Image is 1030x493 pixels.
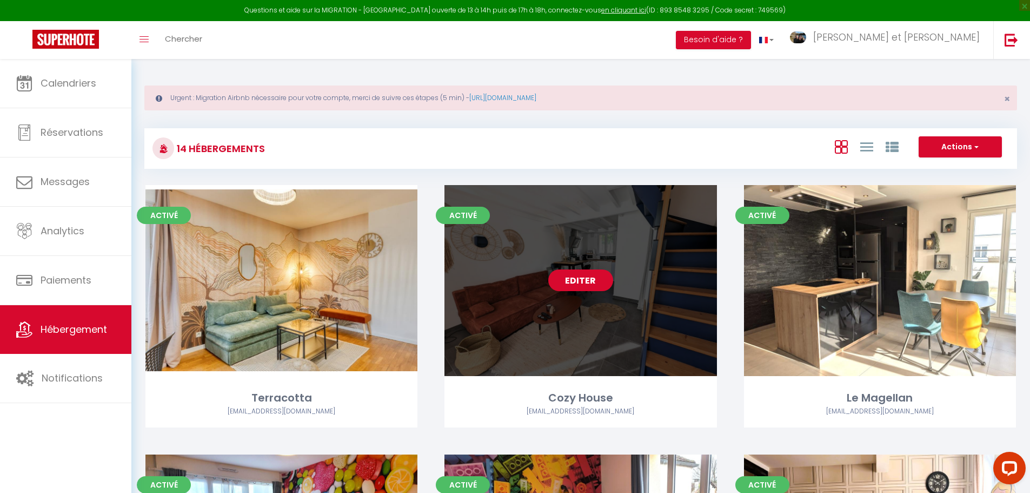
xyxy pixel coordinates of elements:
[145,390,417,406] div: Terracotta
[42,371,103,385] span: Notifications
[813,30,980,44] span: [PERSON_NAME] et [PERSON_NAME]
[41,224,84,238] span: Analytics
[601,5,646,15] a: en cliquant ici
[1004,92,1010,106] span: ×
[744,390,1016,406] div: Le Magellan
[676,31,751,49] button: Besoin d'aide ?
[436,207,490,224] span: Activé
[165,33,202,44] span: Chercher
[145,406,417,417] div: Airbnb
[444,390,716,406] div: Cozy House
[469,93,536,102] a: [URL][DOMAIN_NAME]
[157,21,210,59] a: Chercher
[735,207,789,224] span: Activé
[1005,33,1018,47] img: logout
[548,269,613,291] a: Editer
[835,137,848,155] a: Vue en Box
[144,86,1017,110] div: Urgent : Migration Airbnb nécessaire pour votre compte, merci de suivre ces étapes (5 min) -
[41,76,96,90] span: Calendriers
[41,323,107,336] span: Hébergement
[32,30,99,49] img: Super Booking
[41,175,90,188] span: Messages
[1004,94,1010,104] button: Close
[444,406,716,417] div: Airbnb
[41,126,103,139] span: Réservations
[744,406,1016,417] div: Airbnb
[782,21,993,59] a: ... [PERSON_NAME] et [PERSON_NAME]
[41,273,91,287] span: Paiements
[174,136,265,161] h3: 14 Hébergements
[790,31,806,44] img: ...
[137,207,191,224] span: Activé
[919,136,1002,158] button: Actions
[985,448,1030,493] iframe: LiveChat chat widget
[860,137,873,155] a: Vue en Liste
[886,137,899,155] a: Vue par Groupe
[847,269,912,291] a: Editer
[249,269,314,291] a: Editer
